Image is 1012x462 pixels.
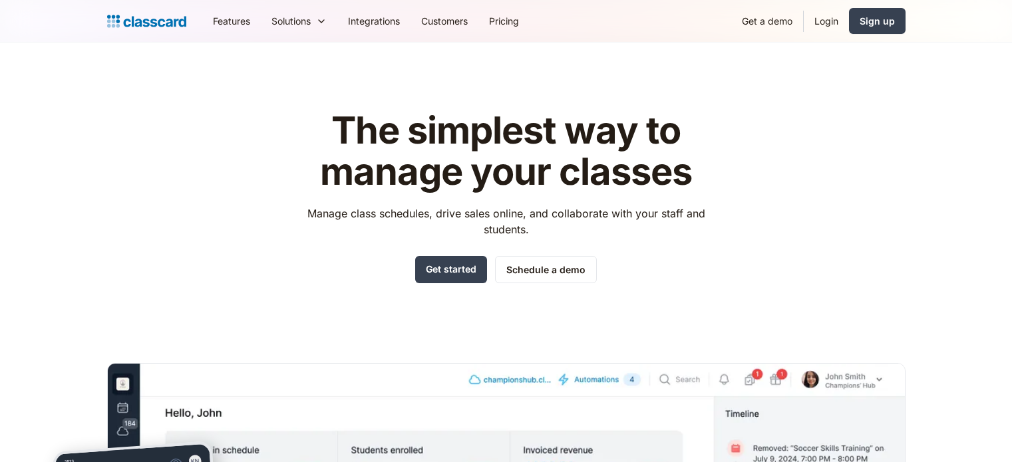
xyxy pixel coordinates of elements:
[478,6,530,36] a: Pricing
[849,8,906,34] a: Sign up
[261,6,337,36] div: Solutions
[107,12,186,31] a: home
[804,6,849,36] a: Login
[295,205,717,237] p: Manage class schedules, drive sales online, and collaborate with your staff and students.
[495,256,597,283] a: Schedule a demo
[411,6,478,36] a: Customers
[337,6,411,36] a: Integrations
[295,110,717,192] h1: The simplest way to manage your classes
[860,14,895,28] div: Sign up
[415,256,487,283] a: Get started
[202,6,261,36] a: Features
[271,14,311,28] div: Solutions
[731,6,803,36] a: Get a demo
